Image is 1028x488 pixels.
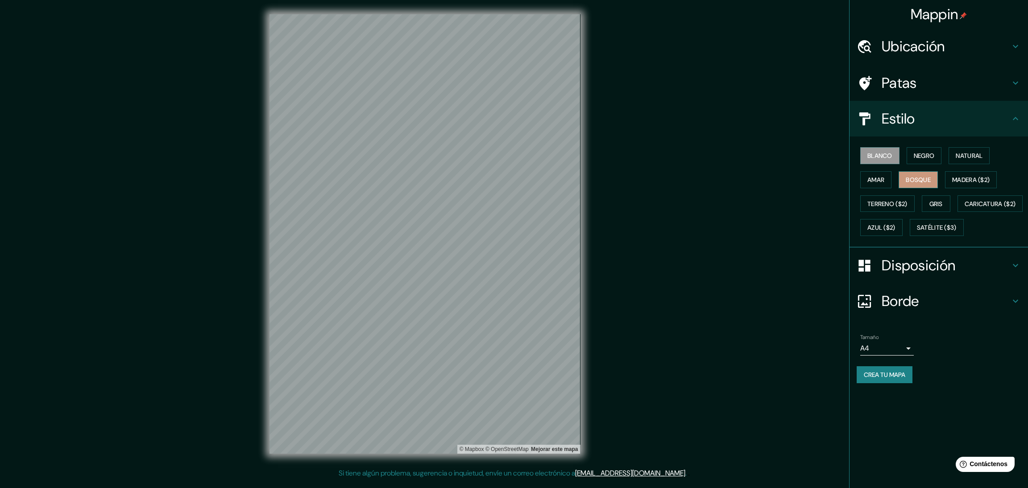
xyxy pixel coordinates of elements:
div: Disposición [850,248,1028,283]
font: . [688,468,690,478]
font: Bosque [906,176,931,184]
font: Madera ($2) [952,176,990,184]
font: Natural [956,152,982,160]
font: Satélite ($3) [917,224,957,232]
img: pin-icon.png [960,12,967,19]
font: Patas [882,74,917,92]
div: Estilo [850,101,1028,136]
a: Mapbox [460,446,484,452]
a: Mapa de OpenStreet [485,446,529,452]
button: Amar [860,171,891,188]
font: Azul ($2) [867,224,895,232]
div: Patas [850,65,1028,101]
a: [EMAIL_ADDRESS][DOMAIN_NAME] [575,468,685,478]
div: Ubicación [850,29,1028,64]
button: Terreno ($2) [860,195,915,212]
a: Map feedback [531,446,578,452]
font: Si tiene algún problema, sugerencia o inquietud, envíe un correo electrónico a [339,468,575,478]
font: Ubicación [882,37,945,56]
font: Disposición [882,256,955,275]
button: Caricatura ($2) [958,195,1023,212]
font: Terreno ($2) [867,200,908,208]
button: Natural [949,147,990,164]
font: Gris [929,200,943,208]
div: A4 [860,341,914,356]
button: Crea tu mapa [857,366,912,383]
font: Mejorar este mapa [531,446,578,452]
font: Tamaño [860,334,879,341]
font: Borde [882,292,919,310]
div: Borde [850,283,1028,319]
button: Azul ($2) [860,219,903,236]
font: . [685,468,687,478]
font: A4 [860,343,869,353]
font: Mappin [911,5,958,24]
button: Satélite ($3) [910,219,964,236]
iframe: Lanzador de widgets de ayuda [949,453,1018,478]
font: Amar [867,176,884,184]
button: Gris [922,195,950,212]
button: Madera ($2) [945,171,997,188]
font: Negro [914,152,935,160]
button: Bosque [899,171,938,188]
font: © OpenStreetMap [485,446,529,452]
font: . [687,468,688,478]
font: Estilo [882,109,915,128]
button: Blanco [860,147,899,164]
font: © Mapbox [460,446,484,452]
font: Caricatura ($2) [965,200,1016,208]
canvas: Mapa [269,14,580,454]
font: Crea tu mapa [864,371,905,379]
font: Blanco [867,152,892,160]
button: Negro [907,147,942,164]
